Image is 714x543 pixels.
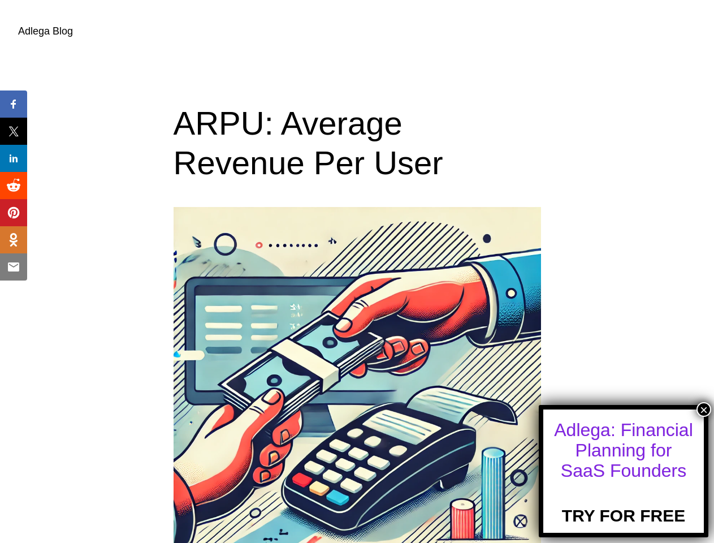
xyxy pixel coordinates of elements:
h1: ARPU: Average Revenue Per User [174,104,541,182]
a: Adlega Blog [18,25,73,37]
a: TRY FOR FREE [562,487,685,525]
div: Adlega: Financial Planning for SaaS Founders [553,420,694,481]
button: Close [696,402,711,417]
